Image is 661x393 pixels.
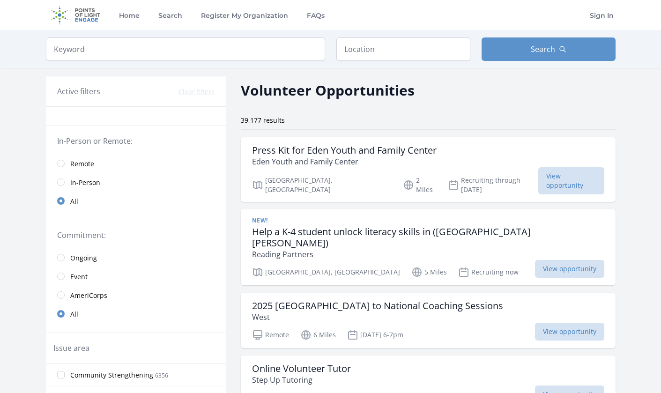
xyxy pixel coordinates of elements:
span: View opportunity [538,167,604,194]
p: Recruiting now [458,267,519,278]
a: All [46,304,226,323]
p: Step Up Tutoring [252,374,351,386]
span: All [70,310,78,319]
a: Press Kit for Eden Youth and Family Center Eden Youth and Family Center [GEOGRAPHIC_DATA], [GEOGR... [241,137,616,202]
a: Ongoing [46,248,226,267]
p: 6 Miles [300,329,336,341]
span: View opportunity [535,260,604,278]
p: [GEOGRAPHIC_DATA], [GEOGRAPHIC_DATA] [252,176,392,194]
span: 39,177 results [241,116,285,125]
span: In-Person [70,178,100,187]
a: All [46,192,226,210]
a: In-Person [46,173,226,192]
h3: Active filters [57,86,100,97]
span: Community Strengthening [70,371,153,380]
h3: Help a K-4 student unlock literacy skills in ([GEOGRAPHIC_DATA][PERSON_NAME]) [252,226,604,249]
legend: In-Person or Remote: [57,135,215,147]
span: Search [531,44,555,55]
h3: Online Volunteer Tutor [252,363,351,374]
span: New! [252,217,268,224]
p: West [252,311,503,323]
h3: Press Kit for Eden Youth and Family Center [252,145,437,156]
p: [DATE] 6-7pm [347,329,403,341]
legend: Commitment: [57,230,215,241]
span: View opportunity [535,323,604,341]
p: [GEOGRAPHIC_DATA], [GEOGRAPHIC_DATA] [252,267,400,278]
input: Community Strengthening 6356 [57,371,65,378]
button: Search [482,37,616,61]
a: AmeriCorps [46,286,226,304]
p: Recruiting through [DATE] [448,176,538,194]
a: New! Help a K-4 student unlock literacy skills in ([GEOGRAPHIC_DATA][PERSON_NAME]) Reading Partne... [241,209,616,285]
p: 2 Miles [403,176,437,194]
span: Remote [70,159,94,169]
input: Keyword [46,37,325,61]
a: Remote [46,154,226,173]
p: Reading Partners [252,249,604,260]
p: Eden Youth and Family Center [252,156,437,167]
p: 5 Miles [411,267,447,278]
a: Event [46,267,226,286]
span: All [70,197,78,206]
a: 2025 [GEOGRAPHIC_DATA] to National Coaching Sessions West Remote 6 Miles [DATE] 6-7pm View opport... [241,293,616,348]
legend: Issue area [53,342,89,354]
span: Ongoing [70,253,97,263]
input: Location [336,37,470,61]
h3: 2025 [GEOGRAPHIC_DATA] to National Coaching Sessions [252,300,503,311]
span: 6356 [155,371,168,379]
button: Clear filters [178,87,215,96]
span: Event [70,272,88,282]
h2: Volunteer Opportunities [241,80,415,101]
span: AmeriCorps [70,291,107,300]
p: Remote [252,329,289,341]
